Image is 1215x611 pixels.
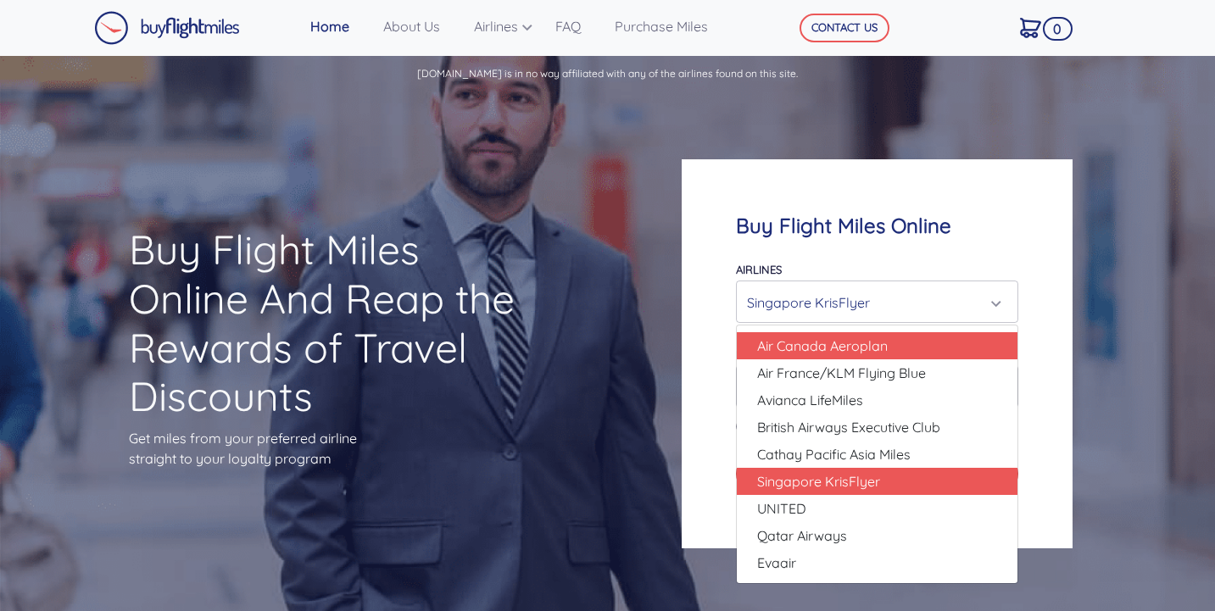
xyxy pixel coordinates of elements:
[608,9,735,43] a: Purchase Miles
[757,471,880,492] span: Singapore KrisFlyer
[757,444,911,464] span: Cathay Pacific Asia Miles
[757,363,926,383] span: Air France/KLM Flying Blue
[94,11,240,45] img: Buy Flight Miles Logo
[757,498,806,519] span: UNITED
[736,281,1018,323] button: Singapore KrisFlyer
[757,553,796,573] span: Evaair
[129,428,533,469] p: Get miles from your preferred airline straight to your loyalty program
[1043,17,1073,41] span: 0
[304,9,376,43] a: Home
[549,9,608,43] a: FAQ
[129,225,533,420] h1: Buy Flight Miles Online And Reap the Rewards of Travel Discounts
[376,9,467,43] a: About Us
[757,390,863,410] span: Avianca LifeMiles
[736,214,1018,238] h4: Buy Flight Miles Online
[1013,9,1065,45] a: 0
[800,14,889,42] button: CONTACT US
[1020,18,1041,38] img: Cart
[467,9,549,43] a: Airlines
[747,286,997,319] div: Singapore KrisFlyer
[757,336,888,356] span: Air Canada Aeroplan
[736,263,782,276] label: Airlines
[94,7,240,49] a: Buy Flight Miles Logo
[757,417,940,437] span: British Airways Executive Club
[757,525,847,546] span: Qatar Airways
